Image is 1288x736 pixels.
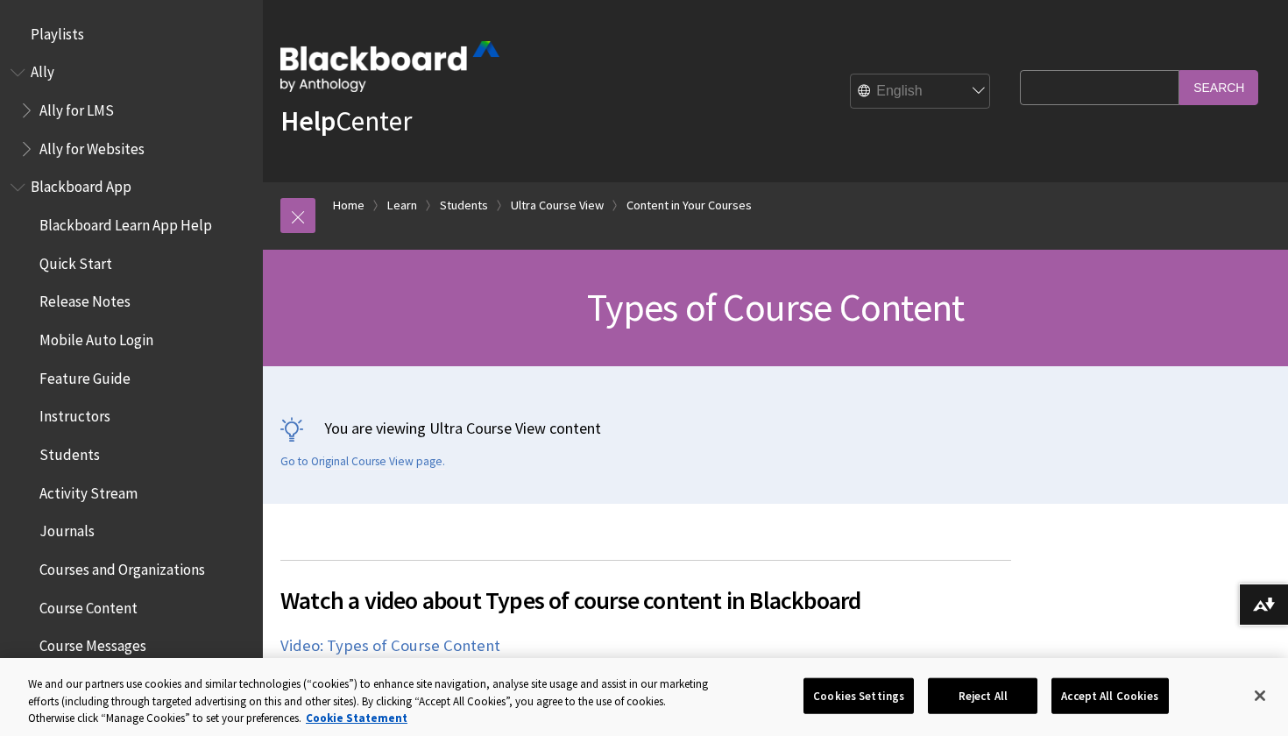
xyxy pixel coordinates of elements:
span: Ally for Websites [39,134,145,158]
nav: Book outline for Playlists [11,19,252,49]
a: HelpCenter [280,103,412,138]
button: Cookies Settings [803,677,914,714]
a: Ultra Course View [511,195,604,216]
span: Instructors [39,402,110,426]
span: Students [39,440,100,464]
a: Students [440,195,488,216]
span: Blackboard App [31,173,131,196]
span: Blackboard Learn App Help [39,210,212,234]
span: Mobile Auto Login [39,325,153,349]
button: Close [1241,676,1279,715]
a: More information about your privacy, opens in a new tab [306,711,407,725]
span: Feature Guide [39,364,131,387]
a: Content in Your Courses [626,195,752,216]
div: We and our partners use cookies and similar technologies (“cookies”) to enhance site navigation, ... [28,676,709,727]
span: Quick Start [39,249,112,272]
select: Site Language Selector [851,74,991,110]
span: Release Notes [39,287,131,311]
span: Course Content [39,593,138,617]
span: Watch a video about Types of course content in Blackboard [280,582,1011,619]
button: Reject All [928,677,1037,714]
a: Learn [387,195,417,216]
span: Activity Stream [39,478,138,502]
input: Search [1179,70,1258,104]
a: Go to Original Course View page. [280,454,445,470]
a: Home [333,195,364,216]
a: Video: Types of Course Content [280,635,500,656]
span: Types of Course Content [587,283,965,331]
span: Course Messages [39,632,146,655]
button: Accept All Cookies [1051,677,1168,714]
p: You are viewing Ultra Course View content [280,417,1270,439]
span: Courses and Organizations [39,555,205,578]
span: Playlists [31,19,84,43]
span: Journals [39,517,95,541]
span: Ally for LMS [39,96,114,119]
strong: Help [280,103,336,138]
img: Blackboard by Anthology [280,41,499,92]
span: Ally [31,58,54,81]
nav: Book outline for Anthology Ally Help [11,58,252,164]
